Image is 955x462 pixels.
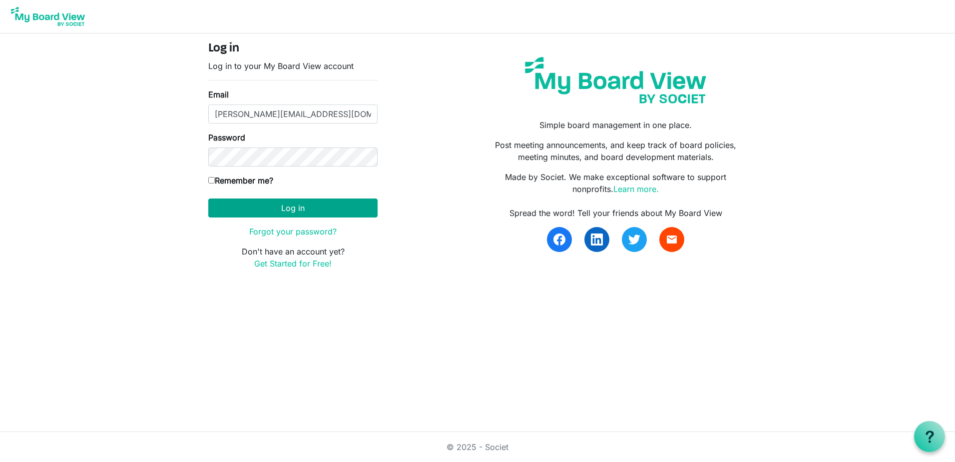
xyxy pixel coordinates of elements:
input: Remember me? [208,177,215,183]
a: © 2025 - Societ [447,442,508,452]
img: linkedin.svg [591,233,603,245]
img: facebook.svg [553,233,565,245]
img: my-board-view-societ.svg [517,49,714,111]
a: email [659,227,684,252]
p: Log in to your My Board View account [208,60,378,72]
label: Email [208,88,229,100]
p: Post meeting announcements, and keep track of board policies, meeting minutes, and board developm... [485,139,747,163]
p: Made by Societ. We make exceptional software to support nonprofits. [485,171,747,195]
a: Get Started for Free! [254,258,332,268]
a: Learn more. [613,184,659,194]
span: email [666,233,678,245]
label: Remember me? [208,174,273,186]
p: Don't have an account yet? [208,245,378,269]
label: Password [208,131,245,143]
button: Log in [208,198,378,217]
a: Forgot your password? [249,226,337,236]
h4: Log in [208,41,378,56]
img: twitter.svg [628,233,640,245]
p: Simple board management in one place. [485,119,747,131]
img: My Board View Logo [8,4,88,29]
div: Spread the word! Tell your friends about My Board View [485,207,747,219]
